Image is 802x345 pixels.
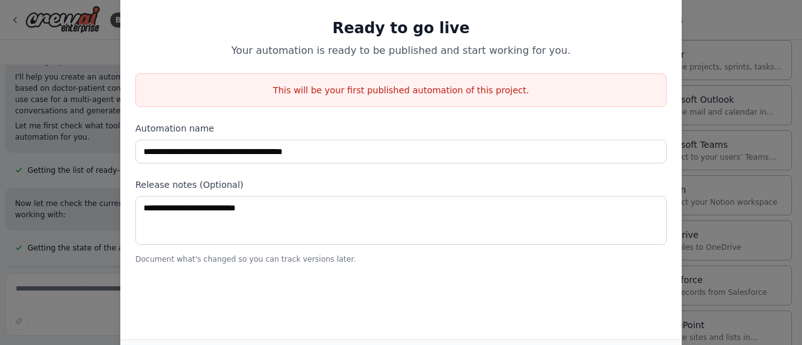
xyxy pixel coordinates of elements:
[136,84,666,96] p: This will be your first published automation of this project.
[135,254,667,264] p: Document what's changed so you can track versions later.
[135,178,667,191] label: Release notes (Optional)
[135,18,667,38] h1: Ready to go live
[135,43,667,58] p: Your automation is ready to be published and start working for you.
[135,122,667,135] label: Automation name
